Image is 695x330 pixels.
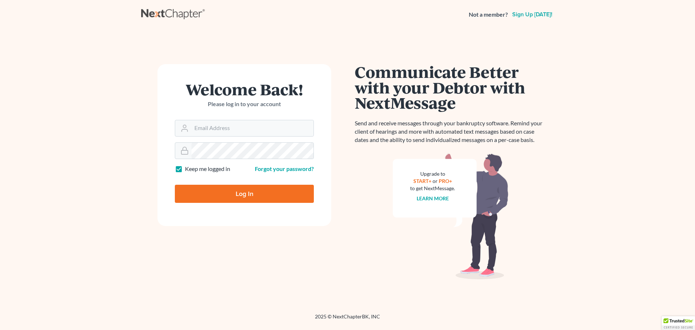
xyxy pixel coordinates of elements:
[469,11,508,19] strong: Not a member?
[410,185,455,192] div: to get NextMessage.
[175,82,314,97] h1: Welcome Back!
[417,195,449,201] a: Learn more
[255,165,314,172] a: Forgot your password?
[141,313,554,326] div: 2025 © NextChapterBK, INC
[410,170,455,177] div: Upgrade to
[175,185,314,203] input: Log In
[393,153,509,280] img: nextmessage_bg-59042aed3d76b12b5cd301f8e5b87938c9018125f34e5fa2b7a6b67550977c72.svg
[355,119,547,144] p: Send and receive messages through your bankruptcy software. Remind your client of hearings and mo...
[433,178,438,184] span: or
[185,165,230,173] label: Keep me logged in
[191,120,313,136] input: Email Address
[355,64,547,110] h1: Communicate Better with your Debtor with NextMessage
[439,178,452,184] a: PRO+
[413,178,431,184] a: START+
[662,316,695,330] div: TrustedSite Certified
[511,12,554,17] a: Sign up [DATE]!
[175,100,314,108] p: Please log in to your account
